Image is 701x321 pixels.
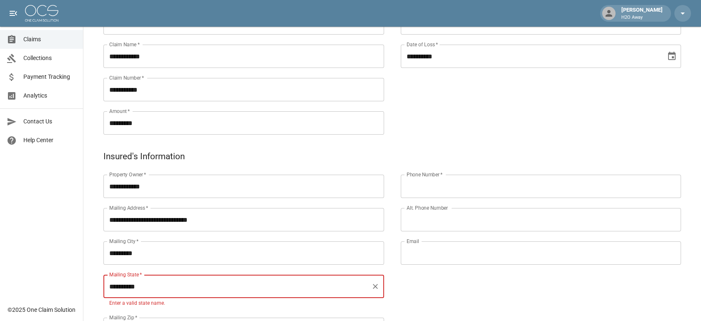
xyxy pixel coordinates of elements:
[8,306,75,314] div: © 2025 One Claim Solution
[109,171,146,178] label: Property Owner
[663,48,680,65] button: Choose date, selected date is Sep 18, 2025
[407,171,442,178] label: Phone Number
[23,136,76,145] span: Help Center
[109,74,144,81] label: Claim Number
[109,314,138,321] label: Mailing Zip
[407,238,419,245] label: Email
[23,73,76,81] span: Payment Tracking
[109,299,378,308] p: Enter a valid state name.
[407,204,448,211] label: Alt. Phone Number
[109,204,148,211] label: Mailing Address
[109,271,142,278] label: Mailing State
[109,41,140,48] label: Claim Name
[23,91,76,100] span: Analytics
[23,35,76,44] span: Claims
[621,14,663,21] p: H2O Away
[407,41,438,48] label: Date of Loss
[618,6,666,21] div: [PERSON_NAME]
[109,108,130,115] label: Amount
[23,117,76,126] span: Contact Us
[109,238,139,245] label: Mailing City
[25,5,58,22] img: ocs-logo-white-transparent.png
[23,54,76,63] span: Collections
[5,5,22,22] button: open drawer
[369,281,381,292] button: Clear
